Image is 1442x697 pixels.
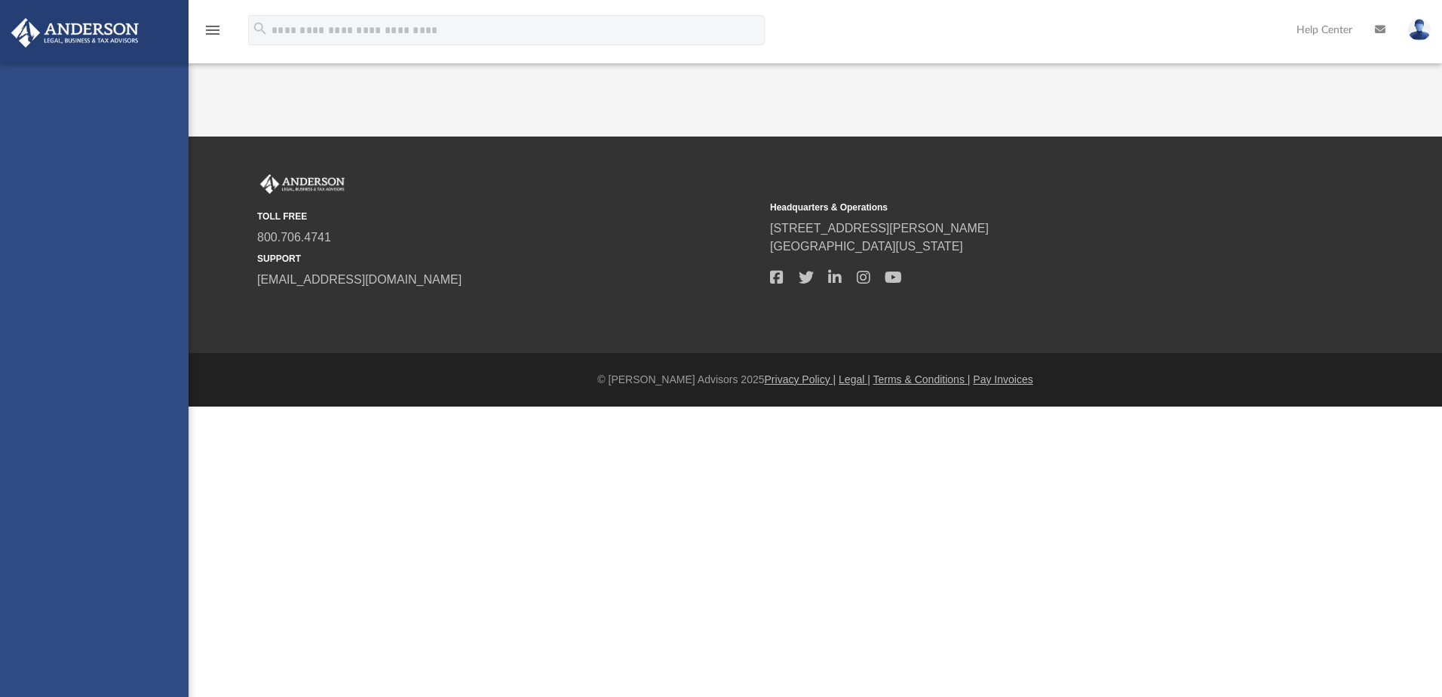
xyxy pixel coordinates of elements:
small: Headquarters & Operations [770,201,1272,214]
a: Privacy Policy | [765,373,836,385]
a: menu [204,29,222,39]
i: search [252,20,268,37]
a: [GEOGRAPHIC_DATA][US_STATE] [770,240,963,253]
a: Terms & Conditions | [873,373,971,385]
small: SUPPORT [257,252,759,266]
div: © [PERSON_NAME] Advisors 2025 [189,372,1442,388]
i: menu [204,21,222,39]
a: [EMAIL_ADDRESS][DOMAIN_NAME] [257,273,462,286]
a: [STREET_ADDRESS][PERSON_NAME] [770,222,989,235]
img: Anderson Advisors Platinum Portal [7,18,143,48]
a: 800.706.4741 [257,231,331,244]
img: User Pic [1408,19,1431,41]
a: Pay Invoices [973,373,1032,385]
a: Legal | [839,373,870,385]
img: Anderson Advisors Platinum Portal [257,174,348,194]
small: TOLL FREE [257,210,759,223]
